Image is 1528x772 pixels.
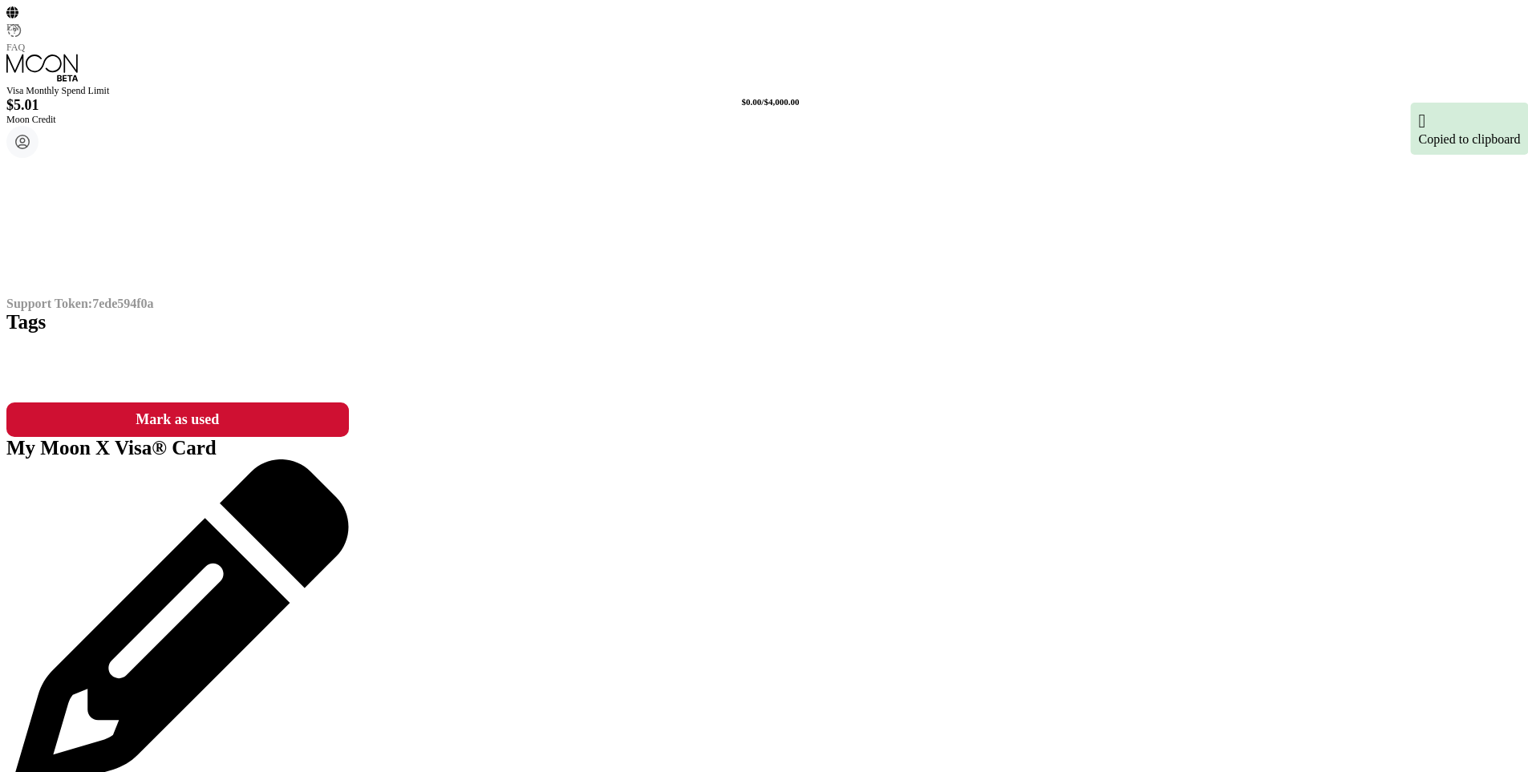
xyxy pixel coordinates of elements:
div: Tags [6,311,349,333]
div: My Moon X Visa® Card [6,437,314,459]
div: 08/28 [6,223,349,245]
div: Copied to clipboard [1419,111,1521,147]
span:  [1419,111,1426,131]
div: 4513650024396503 [6,133,349,223]
div: EN [6,22,22,34]
div: Mark as used [14,410,341,429]
div: Support Token:7ede594f0a [6,297,349,311]
div:  [1419,111,1521,132]
div: Add Tag [10,333,43,386]
div: 714 [6,248,349,270]
div: 6500 [6,158,349,180]
div: 2439 [6,180,349,203]
div: 6503 [6,203,349,225]
div: 714 [6,245,349,268]
div: Support Token: 7ede594f0a [6,297,349,311]
div: Mark as used [6,402,349,437]
div: 08/28 [6,225,349,248]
